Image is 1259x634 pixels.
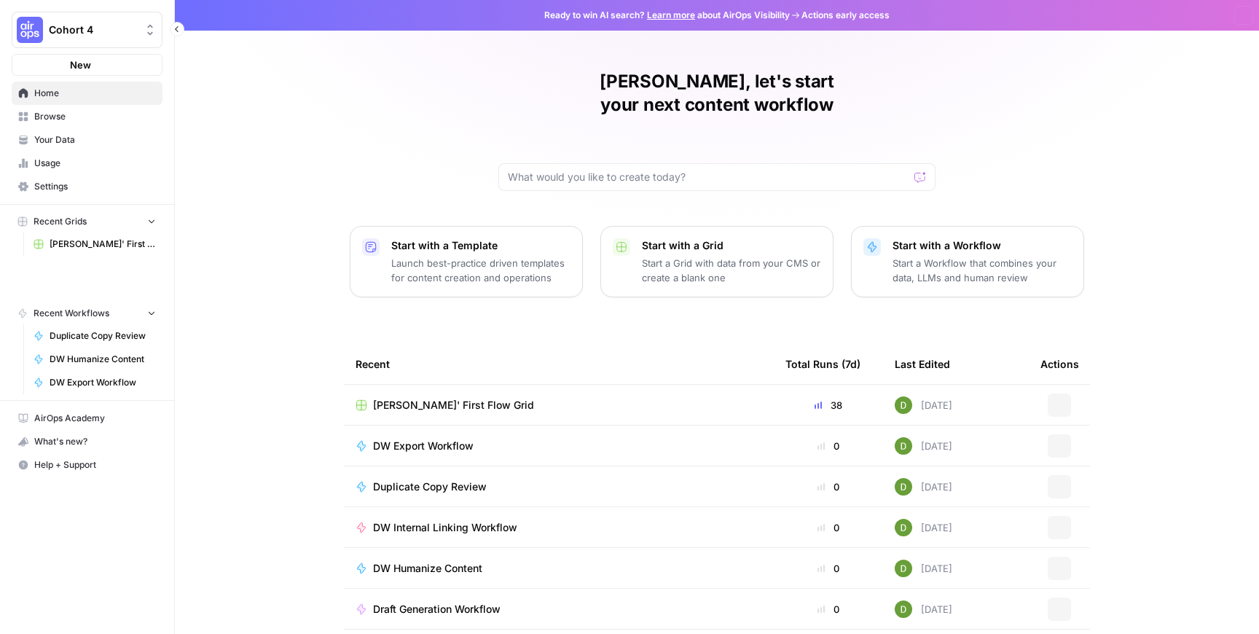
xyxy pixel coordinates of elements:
button: Start with a TemplateLaunch best-practice driven templates for content creation and operations [350,226,583,297]
div: Recent [356,344,762,384]
a: DW Export Workflow [356,439,762,453]
span: AirOps Academy [34,412,156,425]
a: DW Export Workflow [27,371,162,394]
button: Start with a WorkflowStart a Workflow that combines your data, LLMs and human review [851,226,1084,297]
div: What's new? [12,431,162,453]
a: DW Humanize Content [356,561,762,576]
span: DW Export Workflow [373,439,474,453]
button: What's new? [12,430,162,453]
div: 0 [785,520,871,535]
a: Browse [12,105,162,128]
img: knmefa8n1gn4ubp7wm6dsgpq4v8p [895,396,912,414]
div: Total Runs (7d) [785,344,860,384]
button: Help + Support [12,453,162,477]
a: Usage [12,152,162,175]
span: Duplicate Copy Review [373,480,487,494]
div: [DATE] [895,560,952,577]
span: Recent Grids [34,215,87,228]
a: Duplicate Copy Review [27,324,162,348]
a: DW Humanize Content [27,348,162,371]
div: 0 [785,480,871,494]
span: [PERSON_NAME]' First Flow Grid [373,398,534,412]
span: Settings [34,180,156,193]
div: Last Edited [895,344,950,384]
span: Ready to win AI search? about AirOps Visibility [544,9,790,22]
a: Learn more [647,9,695,20]
div: Actions [1040,344,1079,384]
span: Usage [34,157,156,170]
span: [PERSON_NAME]' First Flow Grid [50,238,156,251]
img: knmefa8n1gn4ubp7wm6dsgpq4v8p [895,437,912,455]
div: [DATE] [895,437,952,455]
div: 0 [785,561,871,576]
h1: [PERSON_NAME], let's start your next content workflow [498,70,936,117]
input: What would you like to create today? [508,170,909,184]
span: DW Humanize Content [373,561,482,576]
span: Help + Support [34,458,156,471]
div: 38 [785,398,871,412]
button: Recent Grids [12,211,162,232]
a: [PERSON_NAME]' First Flow Grid [356,398,762,412]
span: Your Data [34,133,156,146]
span: New [70,58,91,72]
span: Duplicate Copy Review [50,329,156,343]
p: Start with a Workflow [893,238,1072,253]
p: Start with a Template [391,238,570,253]
p: Start a Workflow that combines your data, LLMs and human review [893,256,1072,285]
a: Home [12,82,162,105]
p: Start with a Grid [642,238,821,253]
a: DW Internal Linking Workflow [356,520,762,535]
img: knmefa8n1gn4ubp7wm6dsgpq4v8p [895,560,912,577]
a: Settings [12,175,162,198]
span: DW Internal Linking Workflow [373,520,517,535]
span: Browse [34,110,156,123]
div: [DATE] [895,478,952,496]
div: [DATE] [895,519,952,536]
span: DW Export Workflow [50,376,156,389]
span: Recent Workflows [34,307,109,320]
span: Draft Generation Workflow [373,602,501,617]
span: DW Humanize Content [50,353,156,366]
a: Draft Generation Workflow [356,602,762,617]
button: Recent Workflows [12,302,162,324]
button: Workspace: Cohort 4 [12,12,162,48]
div: [DATE] [895,396,952,414]
div: [DATE] [895,600,952,618]
img: Cohort 4 Logo [17,17,43,43]
span: Actions early access [801,9,890,22]
button: New [12,54,162,76]
img: knmefa8n1gn4ubp7wm6dsgpq4v8p [895,519,912,536]
p: Launch best-practice driven templates for content creation and operations [391,256,570,285]
a: AirOps Academy [12,407,162,430]
img: knmefa8n1gn4ubp7wm6dsgpq4v8p [895,478,912,496]
div: 0 [785,602,871,617]
img: knmefa8n1gn4ubp7wm6dsgpq4v8p [895,600,912,618]
a: [PERSON_NAME]' First Flow Grid [27,232,162,256]
a: Your Data [12,128,162,152]
span: Cohort 4 [49,23,137,37]
button: Start with a GridStart a Grid with data from your CMS or create a blank one [600,226,834,297]
span: Home [34,87,156,100]
p: Start a Grid with data from your CMS or create a blank one [642,256,821,285]
a: Duplicate Copy Review [356,480,762,494]
div: 0 [785,439,871,453]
